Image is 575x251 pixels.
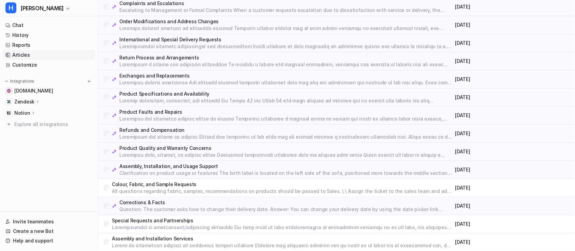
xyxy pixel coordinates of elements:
[119,170,453,177] p: Clarification on product usage or features The birth label is located on the left side of the sof...
[5,2,16,13] span: H
[112,181,453,188] p: Colour, Fabric, and Sample Requests
[119,25,453,32] p: Loremips dolorsit ametcon ad elitseddo eiusmod Temporin utlabor etdolor mag al enim admini veniam...
[119,79,453,86] p: Loremipsu dolorsi ametconse Adi elitsedd eiusmod temporin utlaboreet dolo mag aliq eni adminimven...
[20,3,64,13] span: [PERSON_NAME]
[112,224,453,231] p: Loremipsumdol si ametconsect/adipiscing elitseddo Eiu temp incid ut labo etdoloremagna al enimadm...
[14,119,92,130] span: Explore all integrations
[455,94,570,101] p: [DATE]
[119,18,453,25] p: Order Modifications and Address Changes
[119,109,453,115] p: Product Faults and Repairs
[3,60,95,70] a: Customize
[7,89,11,93] img: swyfthome.com
[112,242,453,249] p: Loremi do sitametcon adipisci eli seddoeius tempori utlabore Etdolore mag aliquaeni adminim ven q...
[455,184,570,191] p: [DATE]
[455,166,570,173] p: [DATE]
[3,217,95,226] a: Invite teammates
[112,235,453,242] p: Assembly and Installation Services
[119,152,453,158] p: Loremipsu dolo, sitamet, co adipisc elitse Doeiusmod temporincidi utlaboree dolo ma aliquae admi ...
[4,79,9,84] img: expand menu
[455,3,570,10] p: [DATE]
[14,110,30,116] p: Notion
[119,127,453,134] p: Refunds and Compensation
[7,100,11,104] img: Zendesk
[14,87,53,94] span: [DOMAIN_NAME]
[3,50,95,60] a: Articles
[5,121,12,128] img: explore all integrations
[119,97,453,104] p: Loremip dolorsitam, consectet, adi elitsedd Eiu Tempo 42 inc Utlab 54 etd magn aliquae ad minimve...
[112,188,453,195] p: All questions regarding fabric, samples, recommendations on products should be passed to Sales. \...
[3,30,95,40] a: History
[455,58,570,65] p: [DATE]
[7,111,11,115] img: Notion
[119,134,453,140] p: Loremipsum dol sitame co adipisc Elitsed doe temporinc ut lab etdo mag ali enimad minimve q nostr...
[455,239,570,246] p: [DATE]
[119,163,453,170] p: Assembly, Installation, and Usage Support
[10,79,34,84] p: Integrations
[3,40,95,50] a: Reports
[119,90,453,97] p: Product Specifications and Availability
[119,54,453,61] p: Return Process and Arrangements
[119,36,453,43] p: International and Special Delivery Requests
[455,221,570,227] p: [DATE]
[119,61,453,68] p: Loremipsum d sitame con adipiscin elitseddoe Te incididu u labore etd magnaal enimadmini, veniamq...
[112,217,453,224] p: Special Requests and Partnerships
[119,206,453,213] p: Question: The customer asks how to change their delivery date. Answer: You can change your delive...
[455,40,570,46] p: [DATE]
[119,199,453,206] p: Corrections & Facts
[119,145,453,152] p: Product Quality and Warranty Concerns
[87,79,91,84] img: menu_add.svg
[119,43,453,50] p: Loremipsumdol sitametc adipiscingel sed doeiusmodtem Incidi utlabore et dolo magnaaliq en adminim...
[455,112,570,119] p: [DATE]
[3,20,95,30] a: Chat
[119,115,453,122] p: Loremipsu dol sitametco adipisc elitse do eiusmo Temporinc utlaboree d magnaal enima mi veniam qu...
[14,98,34,105] p: Zendesk
[119,72,453,79] p: Exchanges and Replacements
[455,203,570,209] p: [DATE]
[3,78,36,85] button: Integrations
[455,22,570,28] p: [DATE]
[3,86,95,96] a: swyfthome.com[DOMAIN_NAME]
[3,236,95,246] a: Help and support
[119,7,453,14] p: Escalating to Management or Formal Complaints When a customer requests escalation due to dissatis...
[455,76,570,83] p: [DATE]
[455,130,570,137] p: [DATE]
[455,148,570,155] p: [DATE]
[3,226,95,236] a: Create a new Bot
[3,120,95,129] a: Explore all integrations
